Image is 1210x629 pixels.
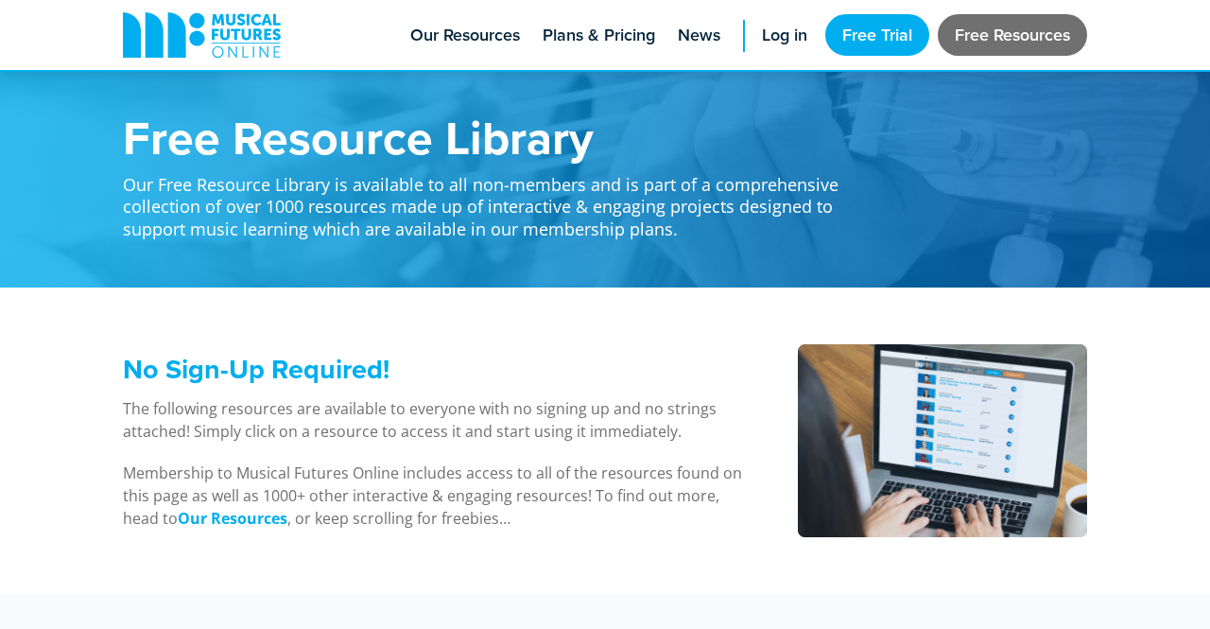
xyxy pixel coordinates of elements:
[543,23,655,48] span: Plans & Pricing
[938,14,1087,56] a: Free Resources
[123,114,860,161] h1: Free Resource Library
[762,23,807,48] span: Log in
[123,462,750,530] p: Membership to Musical Futures Online includes access to all of the resources found on this page a...
[178,508,287,530] a: Our Resources
[178,508,287,529] strong: Our Resources
[123,161,860,240] p: Our Free Resource Library is available to all non-members and is part of a comprehensive collecti...
[123,349,389,389] span: No Sign-Up Required!
[678,23,720,48] span: News
[123,397,750,443] p: The following resources are available to everyone with no signing up and no strings attached! Sim...
[410,23,520,48] span: Our Resources
[825,14,929,56] a: Free Trial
